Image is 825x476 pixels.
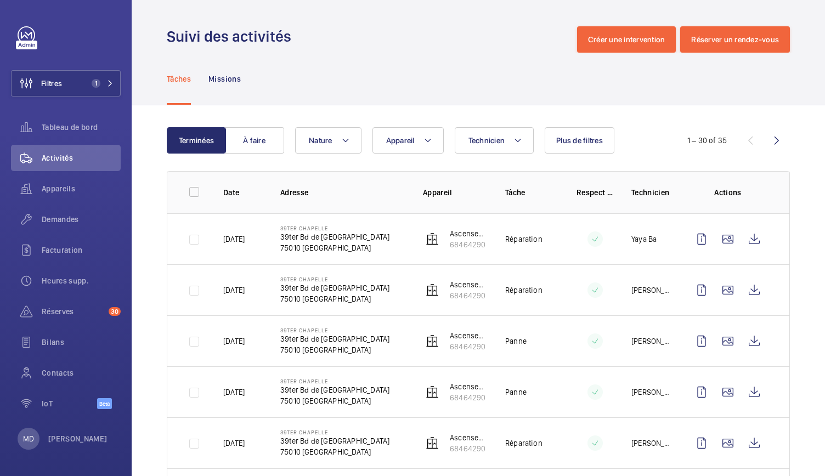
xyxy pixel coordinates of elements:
[280,231,389,242] p: 39ter Bd de [GEOGRAPHIC_DATA]
[223,234,245,245] p: [DATE]
[42,306,104,317] span: Réserves
[450,341,488,352] p: 68464290
[455,127,534,154] button: Technicien
[386,136,415,145] span: Appareil
[505,336,527,347] p: Panne
[631,387,671,398] p: [PERSON_NAME]
[423,187,488,198] p: Appareil
[42,245,121,256] span: Facturation
[223,387,245,398] p: [DATE]
[223,187,263,198] p: Date
[450,443,488,454] p: 68464290
[167,26,298,47] h1: Suivi des activités
[505,187,559,198] p: Tâche
[426,386,439,399] img: elevator.svg
[505,234,543,245] p: Réparation
[280,344,389,355] p: 75010 [GEOGRAPHIC_DATA]
[450,432,488,443] p: Ascenseur principal
[42,152,121,163] span: Activités
[42,183,121,194] span: Appareils
[631,438,671,449] p: [PERSON_NAME]
[577,26,676,53] button: Créer une intervention
[42,337,121,348] span: Bilans
[505,387,527,398] p: Panne
[48,433,108,444] p: [PERSON_NAME]
[426,335,439,348] img: elevator.svg
[97,398,112,409] span: Beta
[280,327,389,333] p: 39ter Chapelle
[631,234,657,245] p: Yaya Ba
[11,70,121,97] button: Filtres1
[167,73,191,84] p: Tâches
[280,429,389,435] p: 39ter Chapelle
[631,285,671,296] p: [PERSON_NAME]
[280,395,389,406] p: 75010 [GEOGRAPHIC_DATA]
[109,307,121,316] span: 30
[450,279,488,290] p: Ascenseur principal
[556,136,603,145] span: Plus de filtres
[92,79,100,88] span: 1
[280,384,389,395] p: 39ter Bd de [GEOGRAPHIC_DATA]
[280,242,389,253] p: 75010 [GEOGRAPHIC_DATA]
[687,135,727,146] div: 1 – 30 of 35
[280,378,389,384] p: 39ter Chapelle
[450,239,488,250] p: 68464290
[280,435,389,446] p: 39ter Bd de [GEOGRAPHIC_DATA]
[208,73,241,84] p: Missions
[631,336,671,347] p: [PERSON_NAME]
[468,136,505,145] span: Technicien
[225,127,284,154] button: À faire
[280,225,389,231] p: 39ter Chapelle
[426,233,439,246] img: elevator.svg
[223,438,245,449] p: [DATE]
[280,276,389,282] p: 39ter Chapelle
[688,187,767,198] p: Actions
[450,228,488,239] p: Ascenseur principal
[23,433,34,444] p: MD
[450,381,488,392] p: Ascenseur principal
[42,398,97,409] span: IoT
[505,285,543,296] p: Réparation
[280,293,389,304] p: 75010 [GEOGRAPHIC_DATA]
[505,438,543,449] p: Réparation
[450,330,488,341] p: Ascenseur principal
[42,122,121,133] span: Tableau de bord
[223,285,245,296] p: [DATE]
[42,367,121,378] span: Contacts
[577,187,614,198] p: Respect délai
[372,127,444,154] button: Appareil
[680,26,790,53] button: Réserver un rendez-vous
[545,127,614,154] button: Plus de filtres
[426,437,439,450] img: elevator.svg
[280,333,389,344] p: 39ter Bd de [GEOGRAPHIC_DATA]
[223,336,245,347] p: [DATE]
[280,187,405,198] p: Adresse
[426,284,439,297] img: elevator.svg
[42,214,121,225] span: Demandes
[42,275,121,286] span: Heures supp.
[631,187,671,198] p: Technicien
[280,446,389,457] p: 75010 [GEOGRAPHIC_DATA]
[450,392,488,403] p: 68464290
[295,127,361,154] button: Nature
[41,78,62,89] span: Filtres
[280,282,389,293] p: 39ter Bd de [GEOGRAPHIC_DATA]
[309,136,332,145] span: Nature
[167,127,226,154] button: Terminées
[450,290,488,301] p: 68464290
